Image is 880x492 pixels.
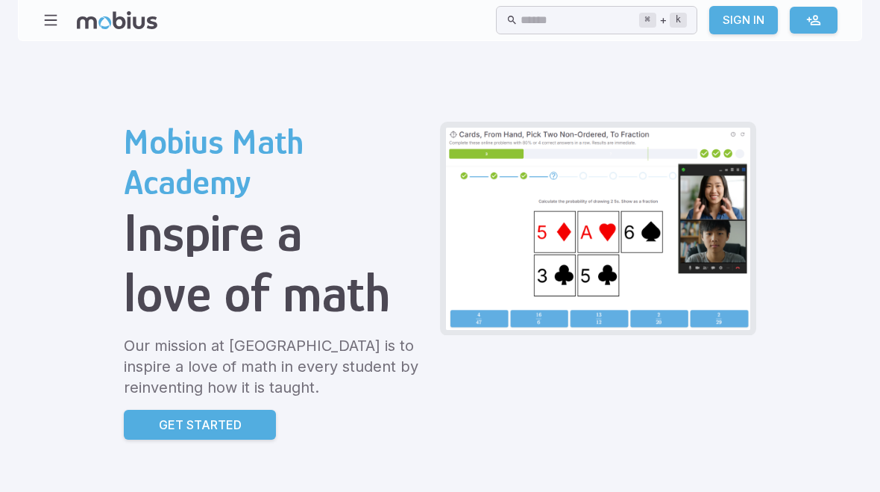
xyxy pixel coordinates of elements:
[670,13,687,28] kbd: k
[639,13,656,28] kbd: ⌘
[639,11,687,29] div: +
[709,6,778,34] a: Sign In
[124,202,428,263] h1: Inspire a
[124,122,428,202] h2: Mobius Math Academy
[124,410,276,440] a: Get Started
[159,416,242,434] p: Get Started
[124,263,428,323] h1: love of math
[446,128,750,330] img: Grade 9 Class
[124,335,428,398] p: Our mission at [GEOGRAPHIC_DATA] is to inspire a love of math in every student by reinventing how...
